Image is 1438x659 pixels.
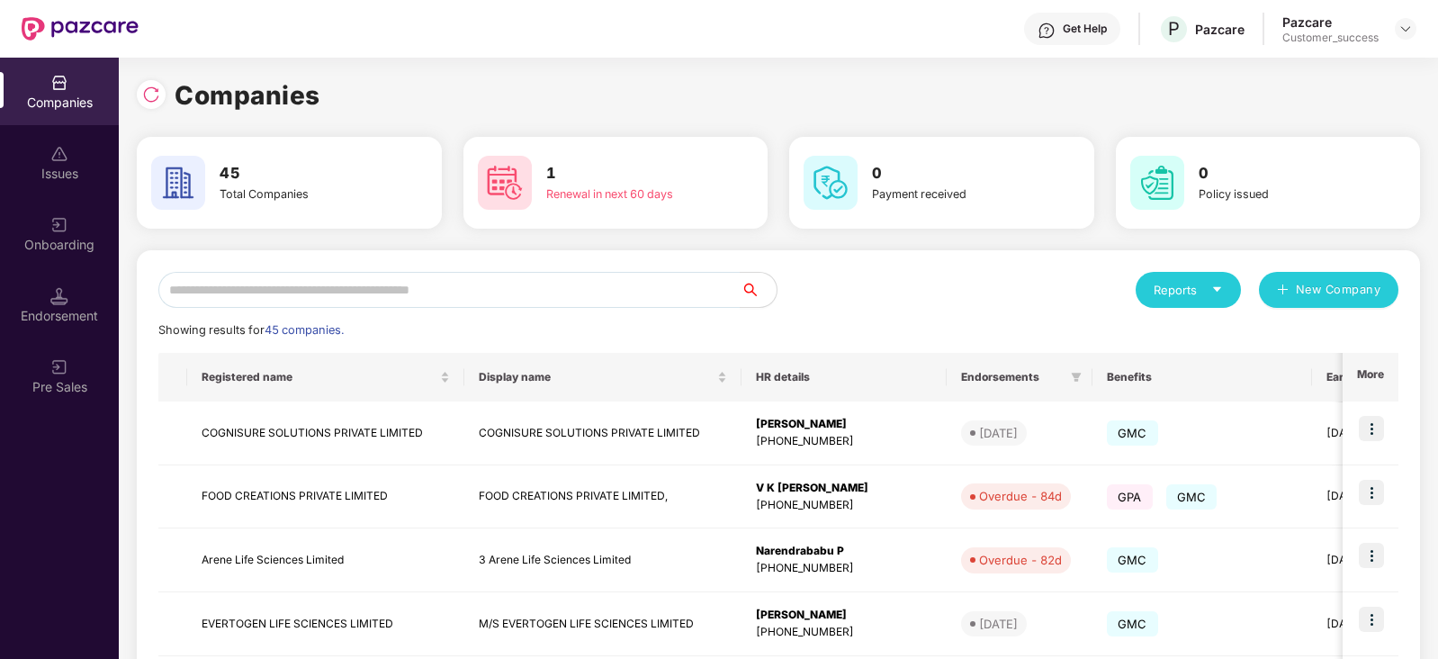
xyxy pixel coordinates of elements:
button: search [740,272,777,308]
img: New Pazcare Logo [22,17,139,41]
div: [PHONE_NUMBER] [756,433,932,450]
span: caret-down [1211,284,1223,295]
div: Payment received [872,185,1027,203]
span: New Company [1296,281,1381,299]
div: Total Companies [220,185,374,203]
th: Earliest Renewal [1312,353,1428,402]
td: M/S EVERTOGEN LIFE SCIENCES LIMITED [464,592,741,656]
span: GMC [1107,547,1158,573]
td: [DATE] [1312,465,1428,529]
td: EVERTOGEN LIFE SCIENCES LIMITED [187,592,464,656]
div: [PHONE_NUMBER] [756,560,932,577]
td: [DATE] [1312,592,1428,656]
button: plusNew Company [1259,272,1398,308]
div: Policy issued [1199,185,1353,203]
span: search [740,283,777,297]
span: GMC [1166,484,1218,510]
div: [DATE] [979,424,1018,442]
img: svg+xml;base64,PHN2ZyB4bWxucz0iaHR0cDovL3d3dy53My5vcmcvMjAwMC9zdmciIHdpZHRoPSI2MCIgaGVpZ2h0PSI2MC... [478,156,532,210]
img: svg+xml;base64,PHN2ZyBpZD0iSXNzdWVzX2Rpc2FibGVkIiB4bWxucz0iaHR0cDovL3d3dy53My5vcmcvMjAwMC9zdmciIH... [50,145,68,163]
span: Endorsements [961,370,1064,384]
div: [DATE] [979,615,1018,633]
th: More [1343,353,1398,402]
div: V K [PERSON_NAME] [756,480,932,497]
img: icon [1359,543,1384,568]
div: Reports [1154,281,1223,299]
td: [DATE] [1312,528,1428,592]
img: icon [1359,416,1384,441]
th: Display name [464,353,741,402]
h3: 1 [546,162,701,185]
td: FOOD CREATIONS PRIVATE LIMITED [187,465,464,529]
img: svg+xml;base64,PHN2ZyBpZD0iUmVsb2FkLTMyeDMyIiB4bWxucz0iaHR0cDovL3d3dy53My5vcmcvMjAwMC9zdmciIHdpZH... [142,86,160,104]
img: svg+xml;base64,PHN2ZyB4bWxucz0iaHR0cDovL3d3dy53My5vcmcvMjAwMC9zdmciIHdpZHRoPSI2MCIgaGVpZ2h0PSI2MC... [804,156,858,210]
td: COGNISURE SOLUTIONS PRIVATE LIMITED [187,402,464,465]
td: [DATE] [1312,402,1428,465]
div: [PERSON_NAME] [756,416,932,433]
div: Overdue - 82d [979,551,1062,569]
span: GPA [1107,484,1153,510]
span: P [1168,18,1180,40]
img: svg+xml;base64,PHN2ZyBpZD0iRHJvcGRvd24tMzJ4MzIiIHhtbG5zPSJodHRwOi8vd3d3LnczLm9yZy8yMDAwL3N2ZyIgd2... [1398,22,1413,36]
td: Arene Life Sciences Limited [187,528,464,592]
div: Customer_success [1282,31,1379,45]
h3: 45 [220,162,374,185]
th: Benefits [1092,353,1312,402]
span: 45 companies. [265,323,344,337]
div: Get Help [1063,22,1107,36]
h3: 0 [872,162,1027,185]
span: Display name [479,370,714,384]
span: filter [1067,366,1085,388]
div: Pazcare [1195,21,1245,38]
span: Registered name [202,370,436,384]
img: svg+xml;base64,PHN2ZyB3aWR0aD0iMjAiIGhlaWdodD0iMjAiIHZpZXdCb3g9IjAgMCAyMCAyMCIgZmlsbD0ibm9uZSIgeG... [50,358,68,376]
h3: 0 [1199,162,1353,185]
div: Overdue - 84d [979,487,1062,505]
img: icon [1359,480,1384,505]
img: svg+xml;base64,PHN2ZyB4bWxucz0iaHR0cDovL3d3dy53My5vcmcvMjAwMC9zdmciIHdpZHRoPSI2MCIgaGVpZ2h0PSI2MC... [151,156,205,210]
td: COGNISURE SOLUTIONS PRIVATE LIMITED [464,402,741,465]
img: icon [1359,607,1384,632]
span: plus [1277,284,1289,298]
td: FOOD CREATIONS PRIVATE LIMITED, [464,465,741,529]
div: [PHONE_NUMBER] [756,497,932,514]
th: HR details [741,353,947,402]
span: filter [1071,372,1082,383]
div: [PERSON_NAME] [756,607,932,624]
div: [PHONE_NUMBER] [756,624,932,641]
th: Registered name [187,353,464,402]
div: Renewal in next 60 days [546,185,701,203]
img: svg+xml;base64,PHN2ZyB3aWR0aD0iMjAiIGhlaWdodD0iMjAiIHZpZXdCb3g9IjAgMCAyMCAyMCIgZmlsbD0ibm9uZSIgeG... [50,216,68,234]
span: GMC [1107,611,1158,636]
img: svg+xml;base64,PHN2ZyBpZD0iQ29tcGFuaWVzIiB4bWxucz0iaHR0cDovL3d3dy53My5vcmcvMjAwMC9zdmciIHdpZHRoPS... [50,74,68,92]
img: svg+xml;base64,PHN2ZyB3aWR0aD0iMTQuNSIgaGVpZ2h0PSIxNC41IiB2aWV3Qm94PSIwIDAgMTYgMTYiIGZpbGw9Im5vbm... [50,287,68,305]
td: 3 Arene Life Sciences Limited [464,528,741,592]
img: svg+xml;base64,PHN2ZyBpZD0iSGVscC0zMngzMiIgeG1sbnM9Imh0dHA6Ly93d3cudzMub3JnLzIwMDAvc3ZnIiB3aWR0aD... [1038,22,1056,40]
h1: Companies [175,76,320,115]
img: svg+xml;base64,PHN2ZyB4bWxucz0iaHR0cDovL3d3dy53My5vcmcvMjAwMC9zdmciIHdpZHRoPSI2MCIgaGVpZ2h0PSI2MC... [1130,156,1184,210]
span: GMC [1107,420,1158,446]
div: Pazcare [1282,14,1379,31]
span: Showing results for [158,323,344,337]
div: Narendrababu P [756,543,932,560]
